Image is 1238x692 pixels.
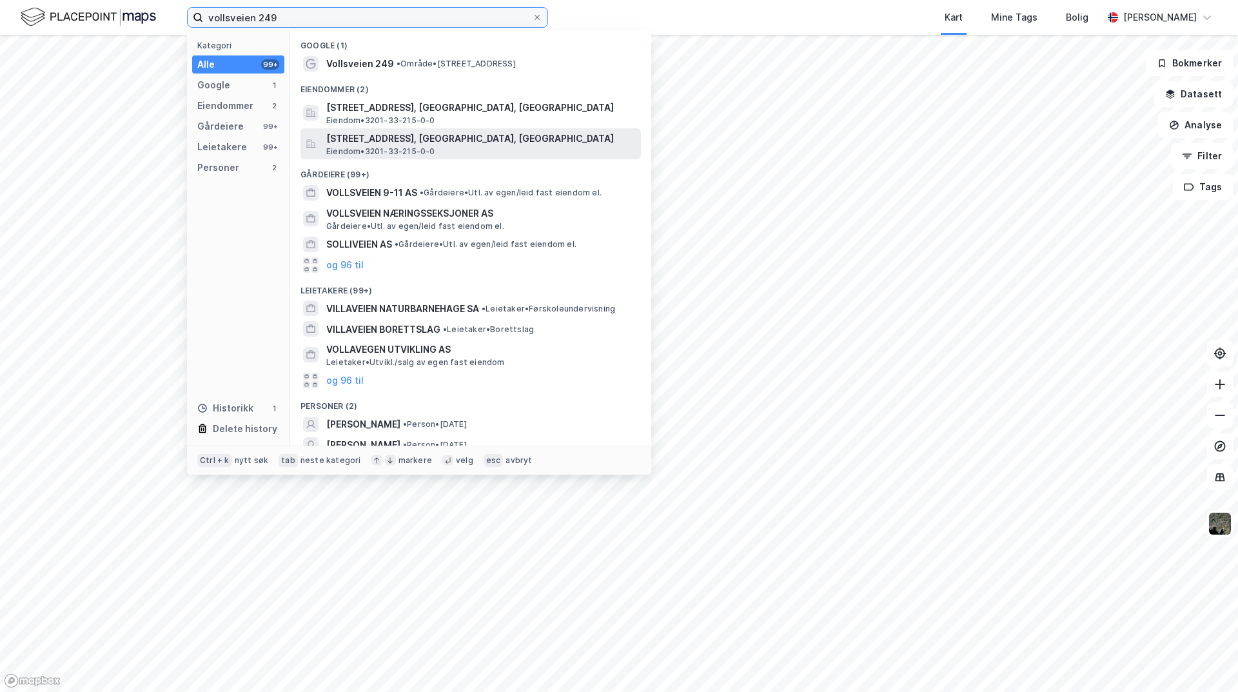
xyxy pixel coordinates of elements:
[403,419,467,430] span: Person • [DATE]
[397,59,516,69] span: Område • [STREET_ADDRESS]
[197,77,230,93] div: Google
[197,400,253,416] div: Historikk
[443,324,447,334] span: •
[269,80,279,90] div: 1
[326,322,440,337] span: VILLAVEIEN BORETTSLAG
[269,403,279,413] div: 1
[197,454,232,467] div: Ctrl + k
[269,101,279,111] div: 2
[395,239,398,249] span: •
[203,8,532,27] input: Søk på adresse, matrikkel, gårdeiere, leietakere eller personer
[1174,630,1238,692] iframe: Chat Widget
[1208,511,1232,536] img: 9k=
[397,59,400,68] span: •
[420,188,424,197] span: •
[945,10,963,25] div: Kart
[326,206,636,221] span: VOLLSVEIEN NÆRINGSSEKSJONER AS
[197,41,284,50] div: Kategori
[261,121,279,132] div: 99+
[197,139,247,155] div: Leietakere
[456,455,473,466] div: velg
[326,221,504,232] span: Gårdeiere • Utl. av egen/leid fast eiendom el.
[197,119,244,134] div: Gårdeiere
[1158,112,1233,138] button: Analyse
[1146,50,1233,76] button: Bokmerker
[4,673,61,688] a: Mapbox homepage
[326,373,364,388] button: og 96 til
[290,391,651,414] div: Personer (2)
[261,142,279,152] div: 99+
[506,455,532,466] div: avbryt
[326,437,400,453] span: [PERSON_NAME]
[1154,81,1233,107] button: Datasett
[326,417,400,432] span: [PERSON_NAME]
[197,57,215,72] div: Alle
[443,324,534,335] span: Leietaker • Borettslag
[326,301,479,317] span: VILLAVEIEN NATURBARNEHAGE SA
[326,185,417,201] span: VOLLSVEIEN 9-11 AS
[482,304,486,313] span: •
[403,440,467,450] span: Person • [DATE]
[403,440,407,450] span: •
[326,56,394,72] span: Vollsveien 249
[290,74,651,97] div: Eiendommer (2)
[235,455,269,466] div: nytt søk
[197,98,253,114] div: Eiendommer
[213,421,277,437] div: Delete history
[1171,143,1233,169] button: Filter
[326,257,364,273] button: og 96 til
[326,131,636,146] span: [STREET_ADDRESS], [GEOGRAPHIC_DATA], [GEOGRAPHIC_DATA]
[261,59,279,70] div: 99+
[300,455,361,466] div: neste kategori
[326,342,636,357] span: VOLLAVEGEN UTVIKLING AS
[279,454,298,467] div: tab
[1066,10,1088,25] div: Bolig
[1123,10,1197,25] div: [PERSON_NAME]
[1174,630,1238,692] div: Kontrollprogram for chat
[403,419,407,429] span: •
[326,146,435,157] span: Eiendom • 3201-33-215-0-0
[326,357,505,368] span: Leietaker • Utvikl./salg av egen fast eiendom
[420,188,602,198] span: Gårdeiere • Utl. av egen/leid fast eiendom el.
[482,304,615,314] span: Leietaker • Førskoleundervisning
[290,275,651,299] div: Leietakere (99+)
[395,239,576,250] span: Gårdeiere • Utl. av egen/leid fast eiendom el.
[197,160,239,175] div: Personer
[21,6,156,28] img: logo.f888ab2527a4732fd821a326f86c7f29.svg
[326,115,435,126] span: Eiendom • 3201-33-215-0-0
[398,455,432,466] div: markere
[326,100,636,115] span: [STREET_ADDRESS], [GEOGRAPHIC_DATA], [GEOGRAPHIC_DATA]
[269,163,279,173] div: 2
[290,159,651,183] div: Gårdeiere (99+)
[484,454,504,467] div: esc
[1173,174,1233,200] button: Tags
[991,10,1037,25] div: Mine Tags
[326,237,392,252] span: SOLLIVEIEN AS
[290,30,651,54] div: Google (1)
